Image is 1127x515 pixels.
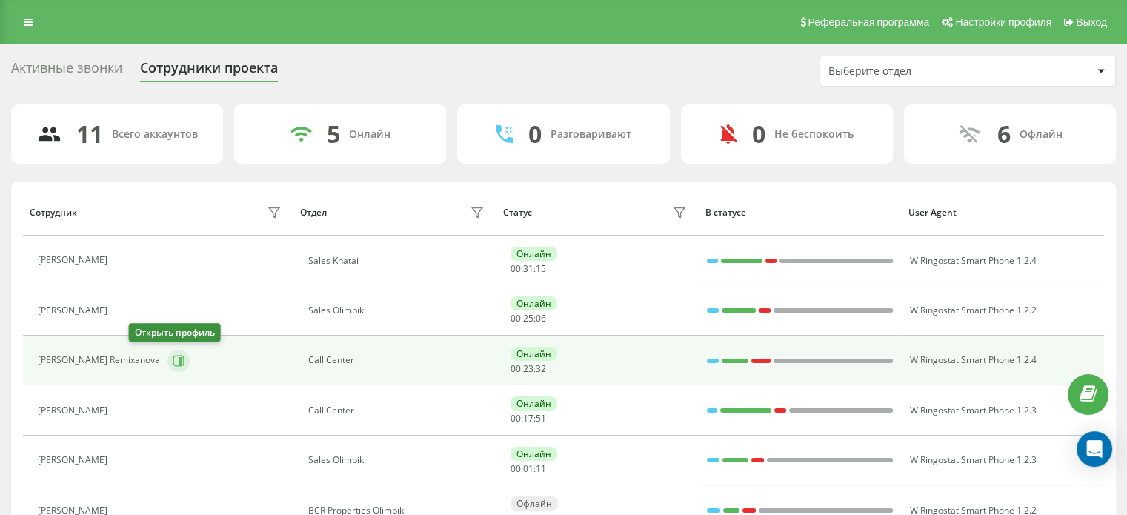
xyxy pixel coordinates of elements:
span: 25 [523,312,533,325]
span: Выход [1076,16,1107,28]
div: Sales Olimpik [308,305,488,316]
div: В статусе [705,207,894,218]
span: W Ringostat Smart Phone 1.2.2 [909,304,1036,316]
div: Онлайн [511,296,557,310]
span: 32 [536,362,546,375]
div: Активные звонки [11,60,122,83]
span: 01 [523,462,533,475]
span: W Ringostat Smart Phone 1.2.3 [909,453,1036,466]
span: 00 [511,412,521,425]
div: 6 [997,120,1010,148]
div: Сотрудники проекта [140,60,278,83]
div: Выберите отдел [828,65,1005,78]
div: User Agent [908,207,1097,218]
div: Sales Khatai [308,256,488,266]
div: : : [511,364,546,374]
div: Всего аккаунтов [112,128,198,141]
div: Офлайн [1019,128,1062,141]
span: W Ringostat Smart Phone 1.2.4 [909,353,1036,366]
div: Офлайн [511,496,558,511]
div: [PERSON_NAME] [38,305,111,316]
div: 5 [327,120,340,148]
div: Sales Olimpik [308,455,488,465]
div: : : [511,413,546,424]
div: Call Center [308,405,488,416]
span: 31 [523,262,533,275]
span: 06 [536,312,546,325]
span: 00 [511,262,521,275]
div: Open Intercom Messenger [1077,431,1112,467]
div: 0 [528,120,542,148]
div: Сотрудник [30,207,77,218]
div: Отдел [300,207,327,218]
div: : : [511,464,546,474]
span: 15 [536,262,546,275]
div: : : [511,313,546,324]
div: 0 [752,120,765,148]
span: W Ringostat Smart Phone 1.2.3 [909,404,1036,416]
div: Не беспокоить [774,128,854,141]
div: [PERSON_NAME] [38,405,111,416]
div: Разговаривают [551,128,631,141]
span: 00 [511,362,521,375]
div: Открыть профиль [129,323,221,342]
div: Онлайн [511,247,557,261]
span: 23 [523,362,533,375]
div: Онлайн [511,396,557,411]
span: 51 [536,412,546,425]
div: Статус [503,207,532,218]
div: Онлайн [349,128,390,141]
span: 17 [523,412,533,425]
span: W Ringostat Smart Phone 1.2.4 [909,254,1036,267]
span: 00 [511,462,521,475]
span: 00 [511,312,521,325]
div: [PERSON_NAME] [38,455,111,465]
span: Настройки профиля [955,16,1051,28]
div: : : [511,264,546,274]
div: [PERSON_NAME] [38,255,111,265]
div: [PERSON_NAME] Remixanova [38,355,164,365]
span: 11 [536,462,546,475]
div: Онлайн [511,347,557,361]
span: Реферальная программа [808,16,929,28]
div: Онлайн [511,447,557,461]
div: Call Center [308,355,488,365]
div: 11 [76,120,103,148]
